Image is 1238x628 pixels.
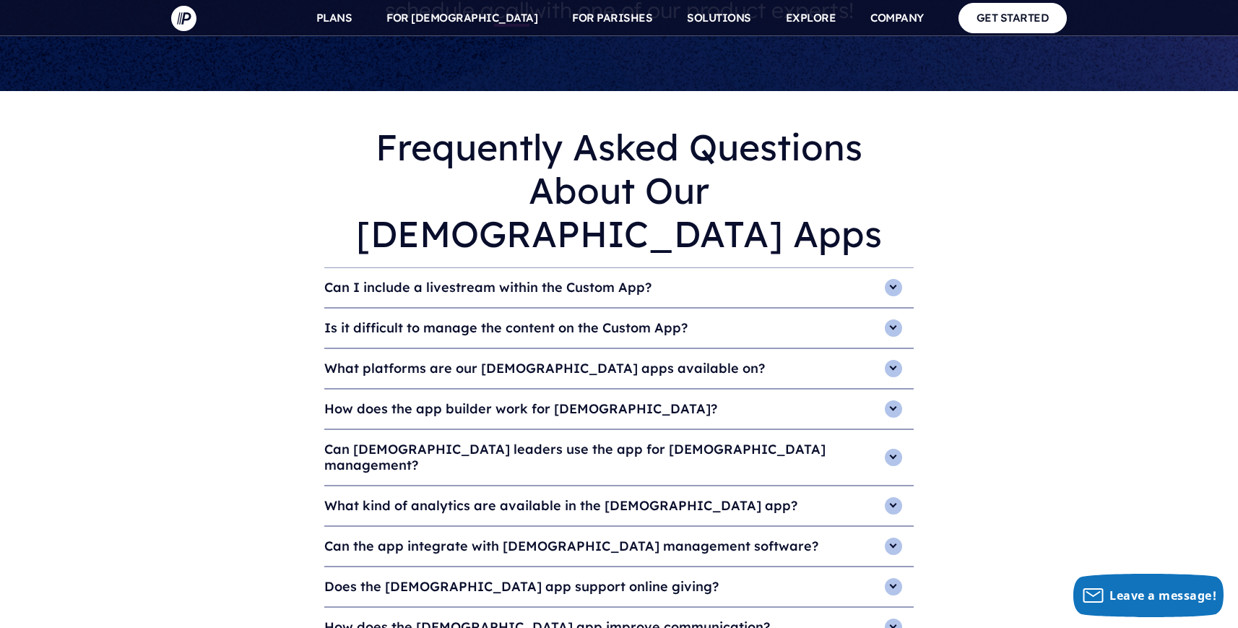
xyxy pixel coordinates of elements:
[1109,588,1216,603] span: Leave a message!
[958,3,1068,33] a: GET STARTED
[324,268,914,307] h4: Can I include a livestream within the Custom App?
[324,486,914,525] h4: What kind of analytics are available in the [DEMOGRAPHIC_DATA] app?
[324,114,914,267] h2: Frequently Asked Questions About Our [DEMOGRAPHIC_DATA] Apps
[324,527,914,566] h4: Can the app integrate with [DEMOGRAPHIC_DATA] management software?
[1073,574,1224,617] button: Leave a message!
[324,390,914,429] h4: How does the app builder work for [DEMOGRAPHIC_DATA]?
[324,567,914,606] h4: Does the [DEMOGRAPHIC_DATA] app support online giving?
[324,309,914,348] h4: Is it difficult to manage the content on the Custom App?
[324,430,914,485] h4: Can [DEMOGRAPHIC_DATA] leaders use the app for [DEMOGRAPHIC_DATA] management?
[324,349,914,388] h4: What platforms are our [DEMOGRAPHIC_DATA] apps available on?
